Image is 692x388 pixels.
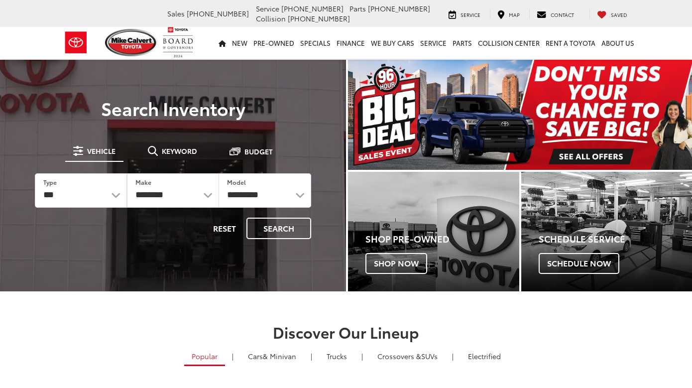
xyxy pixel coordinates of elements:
[543,27,598,59] a: Rent a Toyota
[230,351,236,361] li: |
[529,9,581,19] a: Contact
[348,60,692,170] img: Big Deal Sales Event
[417,27,450,59] a: Service
[365,234,519,244] h4: Shop Pre-Owned
[319,348,354,365] a: Trucks
[308,351,315,361] li: |
[551,11,574,18] span: Contact
[475,27,543,59] a: Collision Center
[87,147,115,154] span: Vehicle
[334,27,368,59] a: Finance
[105,29,158,56] img: Mike Calvert Toyota
[256,3,279,13] span: Service
[205,218,244,239] button: Reset
[377,351,421,361] span: Crossovers &
[450,351,456,361] li: |
[461,348,508,365] a: Electrified
[184,348,225,366] a: Popular
[441,9,488,19] a: Service
[250,27,297,59] a: Pre-Owned
[57,26,95,59] img: Toyota
[598,27,637,59] a: About Us
[135,178,151,186] label: Make
[246,218,311,239] button: Search
[244,148,273,155] span: Budget
[227,178,246,186] label: Model
[539,253,619,274] span: Schedule Now
[162,147,197,154] span: Keyword
[365,253,427,274] span: Shop Now
[21,98,325,118] h3: Search Inventory
[348,172,519,291] a: Shop Pre-Owned Shop Now
[461,11,480,18] span: Service
[450,27,475,59] a: Parts
[229,27,250,59] a: New
[589,9,635,19] a: My Saved Vehicles
[490,9,527,19] a: Map
[240,348,304,365] a: Cars
[216,27,229,59] a: Home
[349,3,366,13] span: Parts
[359,351,365,361] li: |
[348,60,692,170] div: carousel slide number 1 of 1
[288,13,350,23] span: [PHONE_NUMBER]
[509,11,520,18] span: Map
[368,3,430,13] span: [PHONE_NUMBER]
[368,27,417,59] a: WE BUY CARS
[370,348,445,365] a: SUVs
[348,172,519,291] div: Toyota
[43,178,57,186] label: Type
[187,8,249,18] span: [PHONE_NUMBER]
[297,27,334,59] a: Specials
[256,13,286,23] span: Collision
[167,8,185,18] span: Sales
[611,11,627,18] span: Saved
[348,60,692,170] section: Carousel section with vehicle pictures - may contain disclaimers.
[281,3,344,13] span: [PHONE_NUMBER]
[263,351,296,361] span: & Minivan
[62,324,630,340] h2: Discover Our Lineup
